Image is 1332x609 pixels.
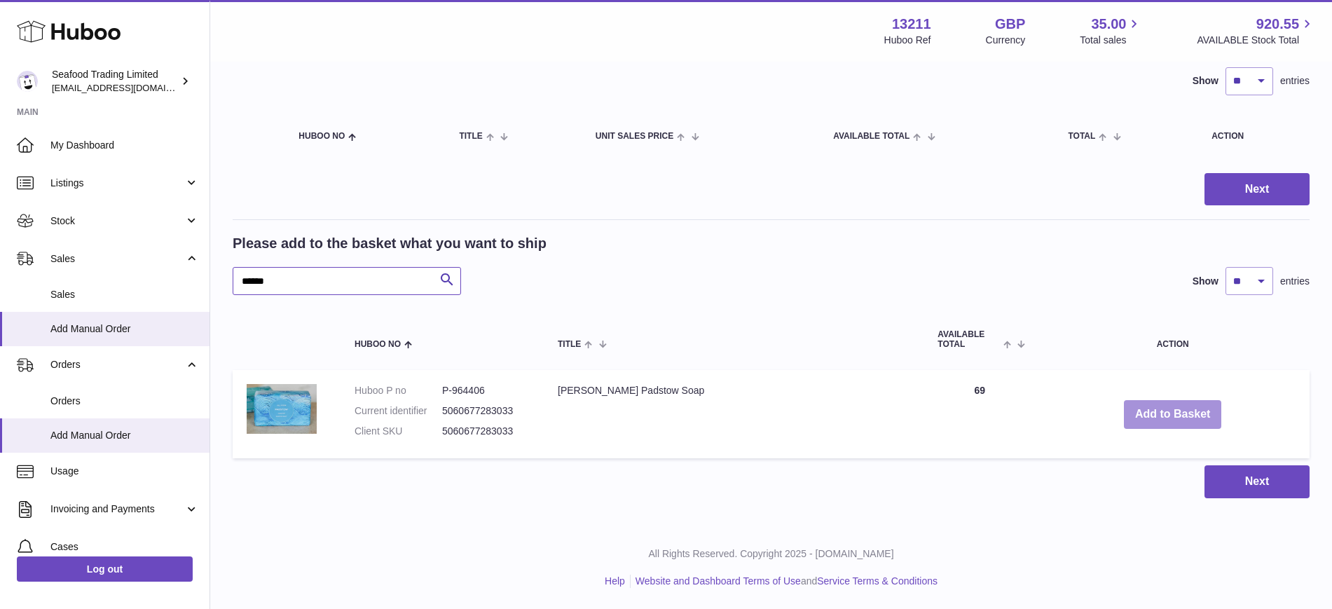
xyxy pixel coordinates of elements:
span: entries [1280,74,1310,88]
span: 920.55 [1256,15,1299,34]
span: Total sales [1080,34,1142,47]
span: Cases [50,540,199,554]
button: Next [1204,465,1310,498]
span: Orders [50,358,184,371]
span: Huboo no [355,340,401,349]
div: Huboo Ref [884,34,931,47]
span: Orders [50,395,199,408]
dt: Huboo P no [355,384,442,397]
dt: Client SKU [355,425,442,438]
span: AVAILABLE Stock Total [1197,34,1315,47]
div: Currency [986,34,1026,47]
th: Action [1036,316,1310,362]
span: My Dashboard [50,139,199,152]
a: Help [605,575,625,587]
strong: GBP [995,15,1025,34]
dt: Current identifier [355,404,442,418]
span: 35.00 [1091,15,1126,34]
dd: 5060677283033 [442,425,530,438]
span: Stock [50,214,184,228]
label: Show [1193,275,1218,288]
span: Usage [50,465,199,478]
dd: P-964406 [442,384,530,397]
a: Log out [17,556,193,582]
td: 69 [924,370,1036,459]
span: Add Manual Order [50,429,199,442]
span: Sales [50,252,184,266]
div: Action [1211,132,1296,141]
span: Total [1068,132,1095,141]
span: Title [558,340,581,349]
span: Listings [50,177,184,190]
button: Add to Basket [1124,400,1222,429]
a: 35.00 Total sales [1080,15,1142,47]
span: Sales [50,288,199,301]
label: Show [1193,74,1218,88]
span: AVAILABLE Total [833,132,909,141]
dd: 5060677283033 [442,404,530,418]
span: Invoicing and Payments [50,502,184,516]
span: Unit Sales Price [596,132,673,141]
span: [EMAIL_ADDRESS][DOMAIN_NAME] [52,82,206,93]
p: All Rights Reserved. Copyright 2025 - [DOMAIN_NAME] [221,547,1321,561]
td: [PERSON_NAME] Padstow Soap [544,370,924,459]
span: Title [459,132,482,141]
span: Huboo no [298,132,345,141]
a: Service Terms & Conditions [817,575,938,587]
span: Add Manual Order [50,322,199,336]
a: Website and Dashboard Terms of Use [636,575,801,587]
span: entries [1280,275,1310,288]
h2: Please add to the basket what you want to ship [233,234,547,253]
strong: 13211 [892,15,931,34]
img: internalAdmin-13211@internal.huboo.com [17,71,38,92]
div: Seafood Trading Limited [52,68,178,95]
img: Jill Stein Padstow Soap [247,384,317,434]
a: 920.55 AVAILABLE Stock Total [1197,15,1315,47]
button: Next [1204,173,1310,206]
span: AVAILABLE Total [938,330,1000,348]
li: and [631,575,938,588]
